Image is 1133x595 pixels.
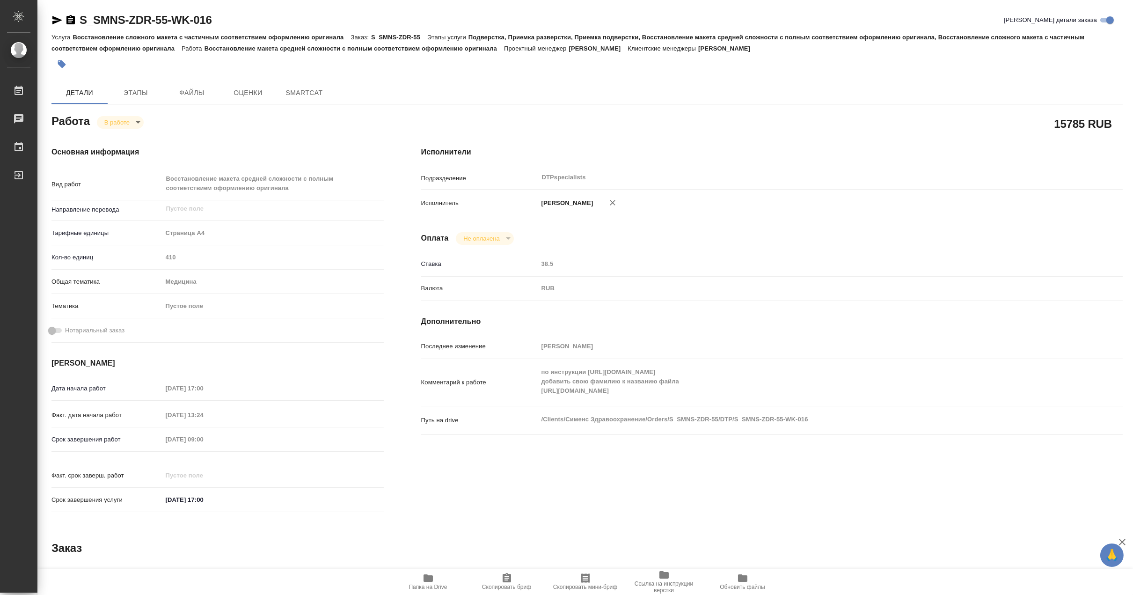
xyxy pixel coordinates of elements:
[51,301,162,311] p: Тематика
[51,435,162,444] p: Срок завершения работ
[421,147,1123,158] h4: Исполнители
[51,205,162,214] p: Направление перевода
[162,250,384,264] input: Пустое поле
[421,316,1123,327] h4: Дополнительно
[538,198,593,208] p: [PERSON_NAME]
[162,408,244,422] input: Пустое поле
[421,174,538,183] p: Подразделение
[51,541,82,556] h2: Заказ
[421,259,538,269] p: Ставка
[51,147,384,158] h4: Основная информация
[720,584,765,590] span: Обновить файлы
[162,382,244,395] input: Пустое поле
[162,469,244,482] input: Пустое поле
[538,280,1064,296] div: RUB
[421,567,1123,578] h4: Дополнительно
[51,112,90,129] h2: Работа
[421,378,538,387] p: Комментарий к работе
[51,15,63,26] button: Скопировать ссылку для ЯМессенджера
[628,45,698,52] p: Клиентские менеджеры
[461,235,502,242] button: Не оплачена
[51,54,72,74] button: Добавить тэг
[703,569,782,595] button: Обновить файлы
[226,87,270,99] span: Оценки
[421,233,449,244] h4: Оплата
[468,569,546,595] button: Скопировать бриф
[409,584,447,590] span: Папка на Drive
[51,495,162,505] p: Срок завершения услуги
[97,116,144,129] div: В работе
[169,87,214,99] span: Файлы
[162,274,384,290] div: Медицина
[162,493,244,507] input: ✎ Введи что-нибудь
[51,567,384,578] h4: Основная информация
[51,34,1084,52] p: Подверстка, Приемка разверстки, Приемка подверстки, Восстановление макета средней сложности с пол...
[51,228,162,238] p: Тарифные единицы
[538,339,1064,353] input: Пустое поле
[538,364,1064,399] textarea: по инструкции [URL][DOMAIN_NAME] добавить свою фамилию к названию файла [URL][DOMAIN_NAME]
[553,584,617,590] span: Скопировать мини-бриф
[57,87,102,99] span: Детали
[205,45,504,52] p: Восстановление макета средней сложности с полным соответствием оформлению оригинала
[351,34,371,41] p: Заказ:
[51,384,162,393] p: Дата начала работ
[51,180,162,189] p: Вид работ
[165,203,362,214] input: Пустое поле
[546,569,625,595] button: Скопировать мини-бриф
[1100,544,1124,567] button: 🙏
[162,298,384,314] div: Пустое поле
[113,87,158,99] span: Этапы
[51,358,384,369] h4: [PERSON_NAME]
[482,584,531,590] span: Скопировать бриф
[51,253,162,262] p: Кол-во единиц
[102,118,132,126] button: В работе
[51,471,162,480] p: Факт. срок заверш. работ
[1104,545,1120,565] span: 🙏
[427,34,468,41] p: Этапы услуги
[73,34,351,41] p: Восстановление сложного макета с частичным соответствием оформлению оригинала
[51,411,162,420] p: Факт. дата начала работ
[182,45,205,52] p: Работа
[1054,116,1112,132] h2: 15785 RUB
[65,326,124,335] span: Нотариальный заказ
[456,232,513,245] div: В работе
[65,15,76,26] button: Скопировать ссылку
[421,198,538,208] p: Исполнитель
[538,257,1064,271] input: Пустое поле
[166,301,373,311] div: Пустое поле
[282,87,327,99] span: SmartCat
[51,277,162,286] p: Общая тематика
[389,569,468,595] button: Папка на Drive
[504,45,569,52] p: Проектный менеджер
[625,569,703,595] button: Ссылка на инструкции верстки
[162,433,244,446] input: Пустое поле
[51,34,73,41] p: Услуга
[1004,15,1097,25] span: [PERSON_NAME] детали заказа
[569,45,628,52] p: [PERSON_NAME]
[80,14,212,26] a: S_SMNS-ZDR-55-WK-016
[602,192,623,213] button: Удалить исполнителя
[538,411,1064,427] textarea: /Clients/Сименс Здравоохранение/Orders/S_SMNS-ZDR-55/DTP/S_SMNS-ZDR-55-WK-016
[630,580,698,594] span: Ссылка на инструкции верстки
[421,416,538,425] p: Путь на drive
[698,45,757,52] p: [PERSON_NAME]
[371,34,427,41] p: S_SMNS-ZDR-55
[421,342,538,351] p: Последнее изменение
[162,225,384,241] div: Страница А4
[421,284,538,293] p: Валюта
